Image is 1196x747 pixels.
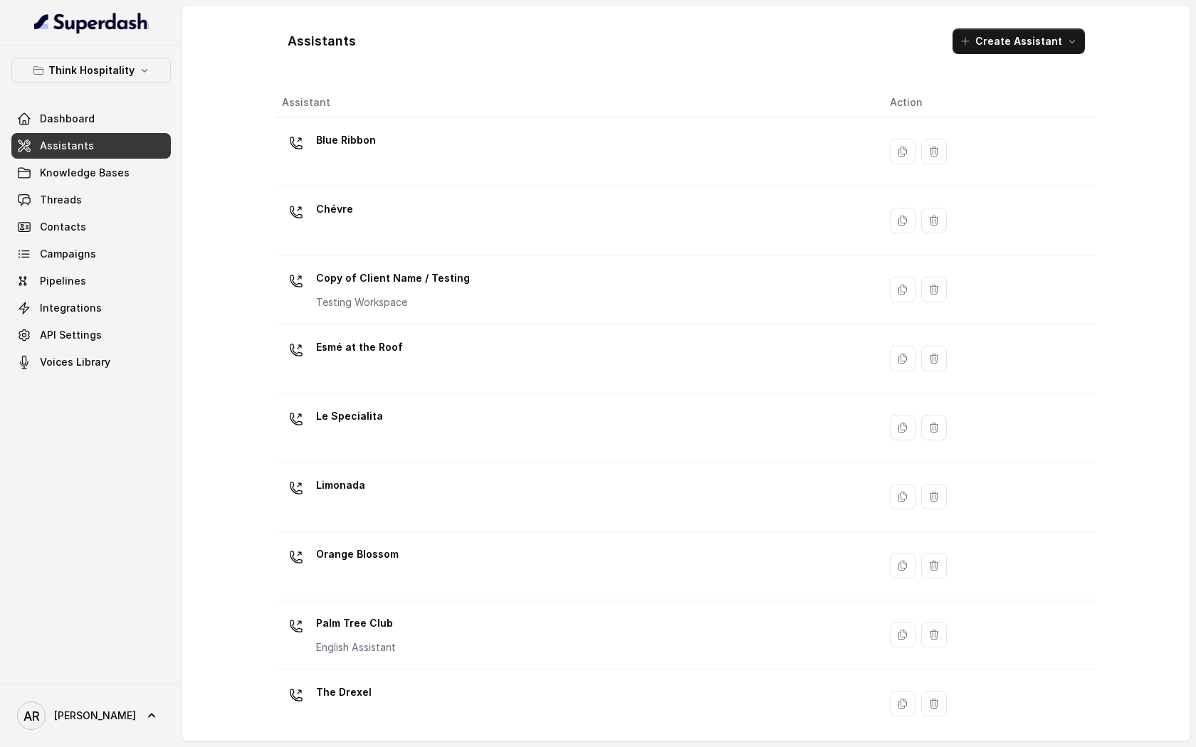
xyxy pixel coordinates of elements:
[11,696,171,736] a: [PERSON_NAME]
[316,295,470,309] p: Testing Workspace
[11,349,171,375] a: Voices Library
[11,241,171,267] a: Campaigns
[316,267,470,290] p: Copy of Client Name / Testing
[40,328,102,342] span: API Settings
[316,336,403,359] p: Esmé at the Roof
[40,166,130,180] span: Knowledge Bases
[276,88,878,117] th: Assistant
[316,681,372,704] p: The Drexel
[23,709,40,724] text: AR
[40,139,94,153] span: Assistants
[288,30,356,53] h1: Assistants
[40,193,82,207] span: Threads
[11,187,171,213] a: Threads
[11,106,171,132] a: Dashboard
[40,301,102,315] span: Integrations
[34,11,149,34] img: light.svg
[316,405,383,428] p: Le Specialita
[316,612,396,635] p: Palm Tree Club
[316,198,353,221] p: Chévre
[11,133,171,159] a: Assistants
[54,709,136,723] span: [PERSON_NAME]
[48,62,135,79] p: Think Hospitality
[40,274,86,288] span: Pipelines
[40,112,95,126] span: Dashboard
[40,220,86,234] span: Contacts
[316,129,376,152] p: Blue Ribbon
[11,58,171,83] button: Think Hospitality
[11,214,171,240] a: Contacts
[11,295,171,321] a: Integrations
[11,268,171,294] a: Pipelines
[11,322,171,348] a: API Settings
[316,640,396,655] p: English Assistant
[953,28,1085,54] button: Create Assistant
[40,355,110,369] span: Voices Library
[11,160,171,186] a: Knowledge Bases
[878,88,1096,117] th: Action
[316,543,399,566] p: Orange Blossom
[40,247,96,261] span: Campaigns
[316,474,365,497] p: Limonada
